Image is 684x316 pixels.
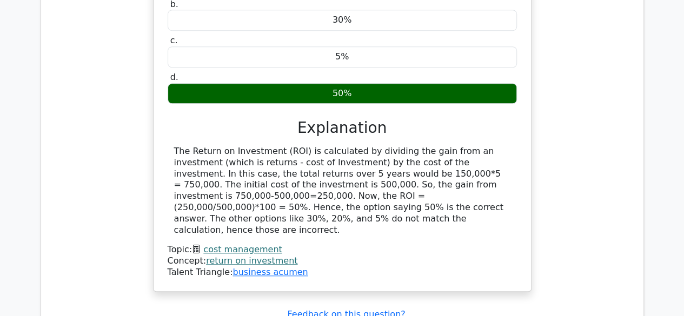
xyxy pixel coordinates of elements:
div: 5% [168,46,517,68]
a: cost management [203,244,282,254]
span: c. [170,35,178,45]
div: 50% [168,83,517,104]
div: The Return on Investment (ROI) is calculated by dividing the gain from an investment (which is re... [174,146,510,236]
a: business acumen [233,267,308,277]
h3: Explanation [174,119,510,137]
div: 30% [168,10,517,31]
a: return on investment [206,256,297,266]
div: Concept: [168,256,517,267]
div: Talent Triangle: [168,244,517,278]
div: Topic: [168,244,517,256]
span: d. [170,72,178,82]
